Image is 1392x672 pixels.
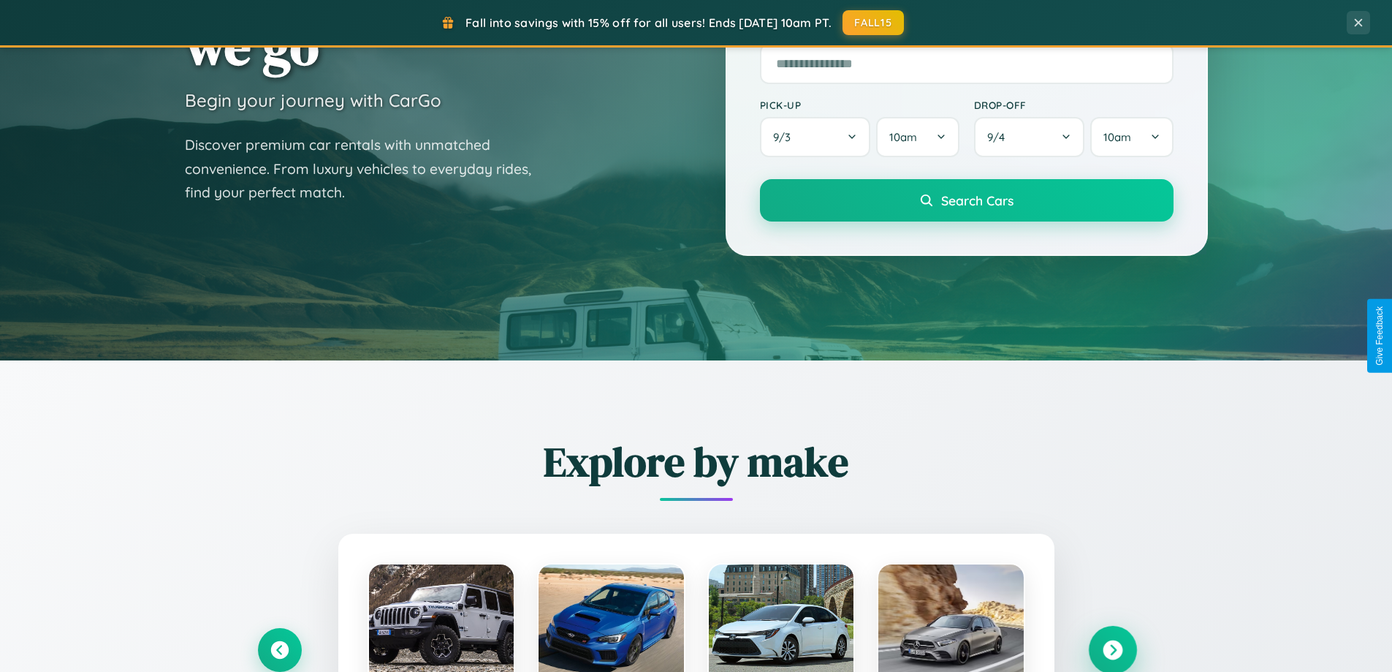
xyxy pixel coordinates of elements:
[987,130,1012,144] span: 9 / 4
[1090,117,1173,157] button: 10am
[760,117,871,157] button: 9/3
[760,179,1174,222] button: Search Cars
[465,15,832,30] span: Fall into savings with 15% off for all users! Ends [DATE] 10am PT.
[974,99,1174,111] label: Drop-off
[185,133,550,205] p: Discover premium car rentals with unmatched convenience. From luxury vehicles to everyday rides, ...
[889,130,917,144] span: 10am
[974,117,1085,157] button: 9/4
[258,434,1135,490] h2: Explore by make
[941,192,1013,208] span: Search Cars
[1103,130,1131,144] span: 10am
[760,99,959,111] label: Pick-up
[843,10,904,35] button: FALL15
[1374,306,1385,366] div: Give Feedback
[773,130,798,144] span: 9 / 3
[185,89,441,111] h3: Begin your journey with CarGo
[876,117,959,157] button: 10am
